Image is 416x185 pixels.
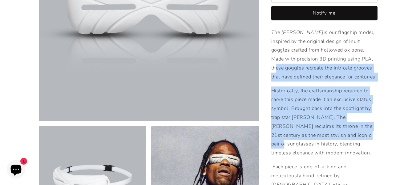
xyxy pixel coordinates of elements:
button: Notify me [271,6,378,20]
p: is our flagship model, inspired by the original design of Inuit goggles crafted from hollowed ox ... [271,28,378,82]
p: Historically, the craftsmanship required to carve this piece made it an exclusive status symbol. ... [271,86,378,158]
inbox-online-store-chat: Shopify online store chat [5,160,27,180]
em: The [PERSON_NAME] [271,29,324,36]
